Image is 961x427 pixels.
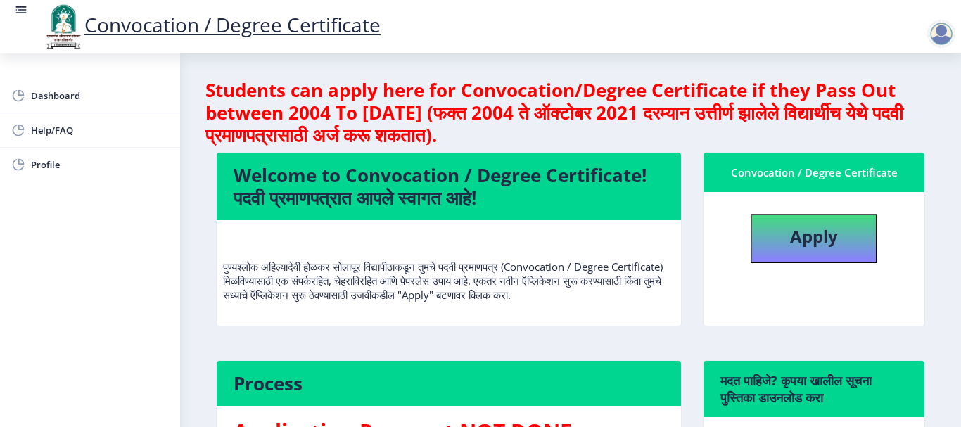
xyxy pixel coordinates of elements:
h4: Process [234,372,664,395]
p: पुण्यश्लोक अहिल्यादेवी होळकर सोलापूर विद्यापीठाकडून तुमचे पदवी प्रमाणपत्र (Convocation / Degree C... [223,231,675,302]
span: Dashboard [31,87,169,104]
h6: मदत पाहिजे? कृपया खालील सूचना पुस्तिका डाउनलोड करा [720,372,908,406]
b: Apply [790,224,838,248]
div: Convocation / Degree Certificate [720,164,908,181]
h4: Welcome to Convocation / Degree Certificate! पदवी प्रमाणपत्रात आपले स्वागत आहे! [234,164,664,209]
h4: Students can apply here for Convocation/Degree Certificate if they Pass Out between 2004 To [DATE... [205,79,936,146]
button: Apply [751,214,877,263]
span: Profile [31,156,169,173]
img: logo [42,3,84,51]
a: Convocation / Degree Certificate [42,11,381,38]
span: Help/FAQ [31,122,169,139]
